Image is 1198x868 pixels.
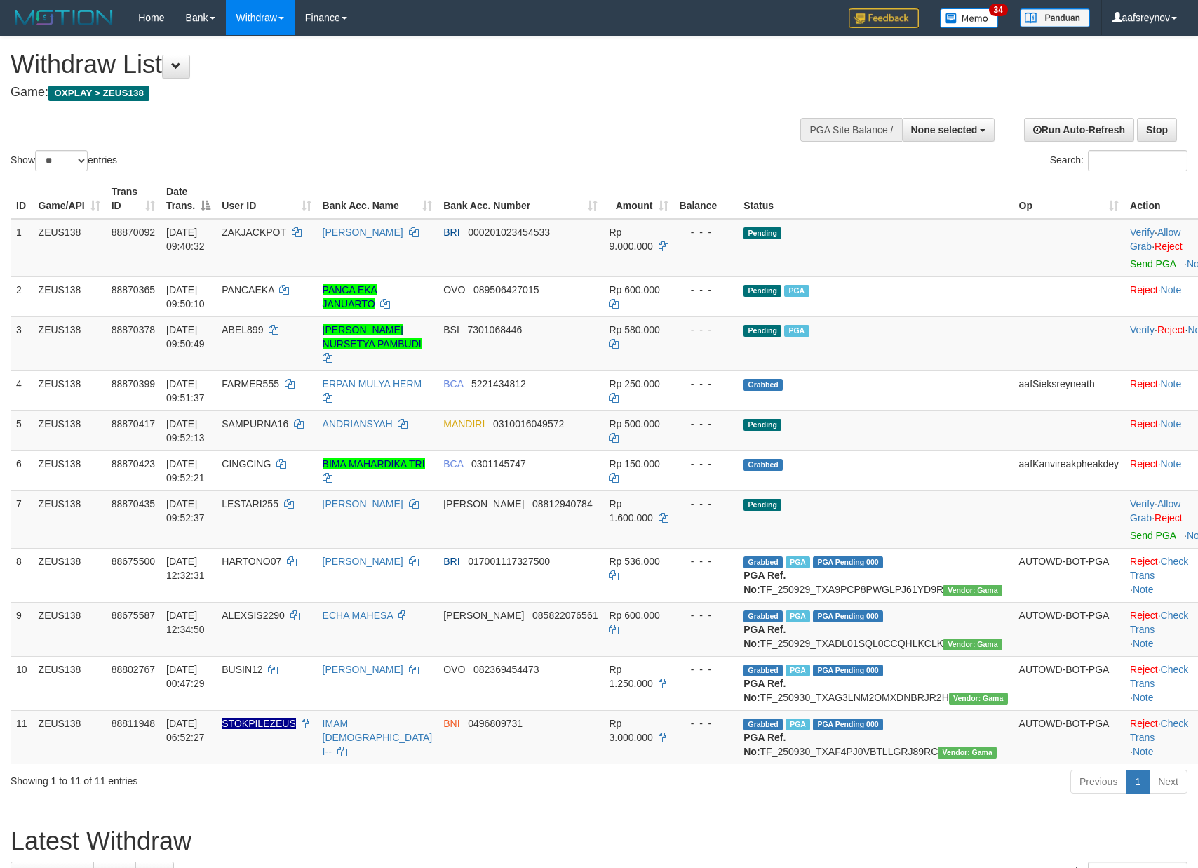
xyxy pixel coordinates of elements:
td: 7 [11,490,33,548]
a: Note [1133,584,1154,595]
span: FARMER555 [222,378,279,389]
a: Stop [1137,118,1177,142]
a: Next [1149,770,1187,794]
a: ECHA MAHESA [323,610,393,621]
span: 88675500 [112,556,155,567]
td: ZEUS138 [33,710,106,764]
a: Reject [1130,378,1158,389]
th: Date Trans.: activate to sort column descending [161,179,216,219]
h1: Latest Withdraw [11,827,1187,855]
span: 88870365 [112,284,155,295]
h4: Game: [11,86,785,100]
a: Verify [1130,324,1155,335]
div: - - - [680,377,733,391]
span: LESTARI255 [222,498,278,509]
a: Reject [1155,241,1183,252]
span: [PERSON_NAME] [443,610,524,621]
span: Vendor URL: https://trx31.1velocity.biz [943,585,1002,596]
div: PGA Site Balance / [800,118,901,142]
th: User ID: activate to sort column ascending [216,179,316,219]
span: 88870423 [112,458,155,469]
a: [PERSON_NAME] NURSETYA PAMBUDI [323,324,422,349]
button: None selected [902,118,995,142]
span: 88870399 [112,378,155,389]
span: Pending [743,419,781,431]
a: Run Auto-Refresh [1024,118,1134,142]
th: Bank Acc. Number: activate to sort column ascending [438,179,603,219]
td: 9 [11,602,33,656]
span: PGA Pending [813,665,883,676]
span: ZAKJACKPOT [222,227,286,238]
span: Grabbed [743,665,783,676]
th: Balance [674,179,739,219]
span: [DATE] 00:47:29 [166,664,205,689]
label: Show entries [11,150,117,171]
span: Grabbed [743,556,783,568]
td: ZEUS138 [33,410,106,450]
b: PGA Ref. No: [743,678,786,703]
a: Note [1161,378,1182,389]
span: [DATE] 09:50:10 [166,284,205,309]
span: Copy 0301145747 to clipboard [471,458,526,469]
a: Note [1161,458,1182,469]
td: ZEUS138 [33,316,106,370]
span: HARTONO07 [222,556,281,567]
td: ZEUS138 [33,370,106,410]
span: 88811948 [112,718,155,729]
span: Vendor URL: https://trx31.1velocity.biz [938,747,997,759]
span: BRI [443,227,459,238]
span: Pending [743,227,781,239]
td: TF_250930_TXAF4PJ0VBTLLGRJ89RC [738,710,1013,764]
a: ERPAN MULYA HERM [323,378,422,389]
span: Copy 0310016049572 to clipboard [493,418,564,429]
span: Copy 082369454473 to clipboard [473,664,539,675]
b: PGA Ref. No: [743,732,786,757]
a: Note [1161,418,1182,429]
td: aafSieksreyneath [1014,370,1124,410]
span: PGA Pending [813,719,883,730]
span: Marked by aafsreyleap [786,665,810,676]
a: Send PGA [1130,258,1176,269]
a: [PERSON_NAME] [323,498,403,509]
td: 11 [11,710,33,764]
a: Reject [1130,284,1158,295]
img: panduan.png [1020,8,1090,27]
b: PGA Ref. No: [743,624,786,649]
span: PGA Pending [813,556,883,568]
span: BSI [443,324,459,335]
span: Grabbed [743,379,783,391]
img: MOTION_logo.png [11,7,117,28]
span: [DATE] 12:34:50 [166,610,205,635]
span: Rp 150.000 [609,458,659,469]
td: ZEUS138 [33,276,106,316]
td: AUTOWD-BOT-PGA [1014,602,1124,656]
span: PANCAEKA [222,284,274,295]
span: 88870092 [112,227,155,238]
span: Rp 500.000 [609,418,659,429]
span: MANDIRI [443,418,485,429]
span: Marked by aafsolysreylen [784,325,809,337]
span: Rp 600.000 [609,284,659,295]
span: ALEXSIS2290 [222,610,285,621]
span: OXPLAY > ZEUS138 [48,86,149,101]
a: Allow Grab [1130,498,1180,523]
span: ABEL899 [222,324,263,335]
div: - - - [680,323,733,337]
td: ZEUS138 [33,548,106,602]
span: · [1130,498,1180,523]
span: Rp 1.600.000 [609,498,652,523]
td: TF_250929_TXADL01SQL0CCQHLKCLK [738,602,1013,656]
td: 3 [11,316,33,370]
span: [DATE] 09:40:32 [166,227,205,252]
a: Send PGA [1130,530,1176,541]
td: aafKanvireakpheakdey [1014,450,1124,490]
span: Copy 5221434812 to clipboard [471,378,526,389]
input: Search: [1088,150,1187,171]
span: Marked by aafpengsreynich [784,285,809,297]
div: - - - [680,662,733,676]
a: Reject [1130,610,1158,621]
img: Button%20Memo.svg [940,8,999,28]
a: Verify [1130,227,1155,238]
a: Note [1133,638,1154,649]
span: Copy 089506427015 to clipboard [473,284,539,295]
